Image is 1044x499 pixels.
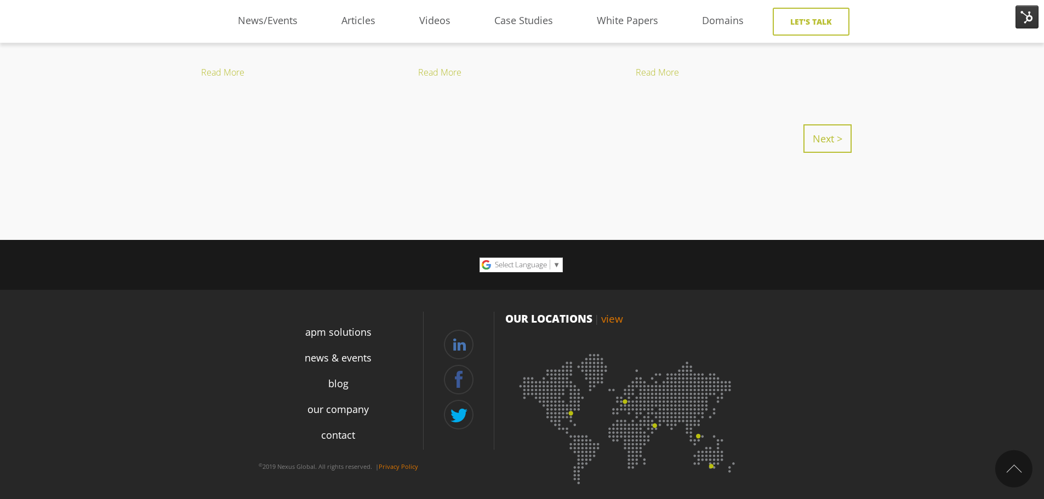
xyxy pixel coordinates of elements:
[216,13,320,29] a: News/Events
[472,13,575,29] a: Case Studies
[505,309,752,329] p: OUR LOCATIONS
[495,260,560,269] a: Select Language​
[594,312,600,325] span: |
[601,312,623,326] a: view
[201,65,419,81] a: Read More
[307,402,369,417] a: our company
[379,462,418,471] a: Privacy Policy
[305,325,372,340] a: apm solutions
[254,325,424,443] div: Navigation Menu
[305,351,372,365] a: news & events
[636,65,853,81] a: Read More
[418,65,636,81] a: Read More
[773,8,849,36] a: Let's Talk
[397,13,472,29] a: Videos
[328,376,349,391] a: blog
[320,13,397,29] a: Articles
[680,13,766,29] a: Domains
[259,462,263,468] sup: ©
[505,340,752,491] img: Location map
[254,458,424,475] p: 2019 Nexus Global. All rights reserved. |
[1016,5,1039,28] img: HubSpot Tools Menu Toggle
[803,124,852,153] a: Next >
[553,260,560,269] span: ▼
[495,260,547,269] span: Select Language
[575,13,680,29] a: White Papers
[321,428,355,443] a: contact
